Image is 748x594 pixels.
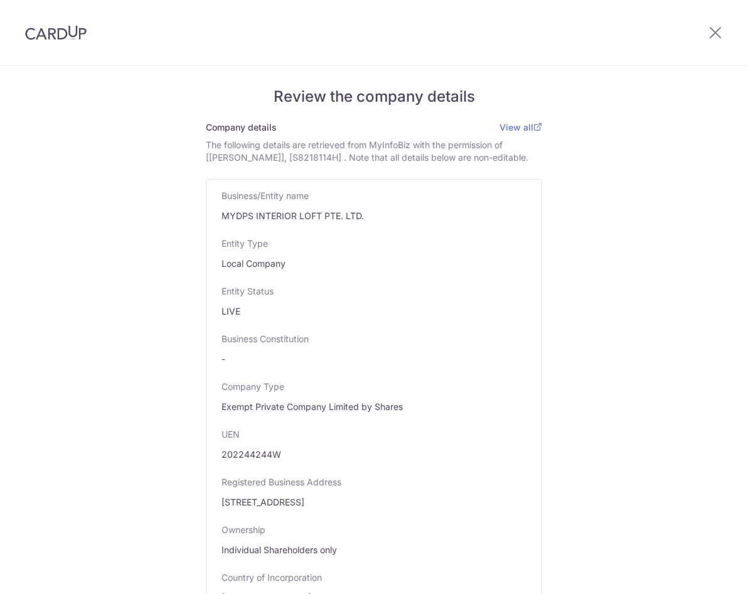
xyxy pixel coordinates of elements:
img: CardUp [25,25,87,40]
div: The following details are retrieved from MyInfoBiz with the permission of [[PERSON_NAME]], [S8218... [206,139,542,164]
iframe: Opens a widget where you can find more information [668,556,735,588]
h5: Review the company details [206,87,542,106]
span: Company details [206,122,277,132]
a: View all [500,122,542,132]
